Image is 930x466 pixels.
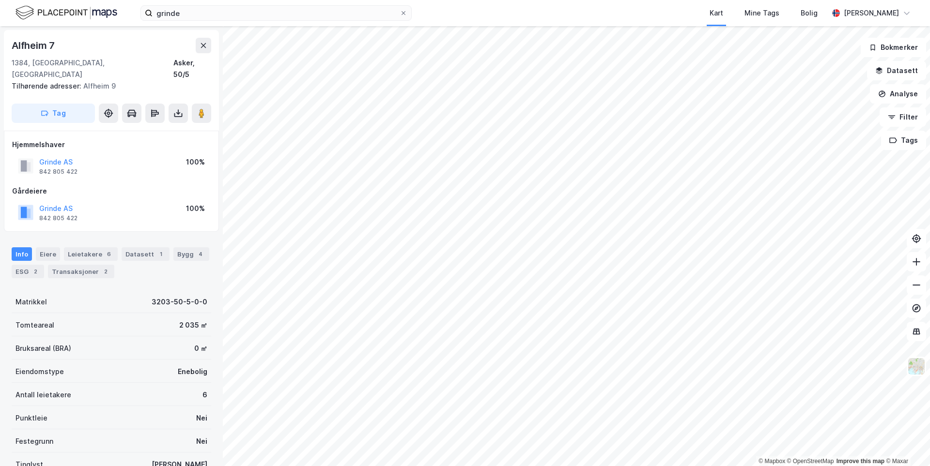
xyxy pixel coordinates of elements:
[15,436,53,447] div: Festegrunn
[202,389,207,401] div: 6
[12,104,95,123] button: Tag
[867,61,926,80] button: Datasett
[179,319,207,331] div: 2 035 ㎡
[194,343,207,354] div: 0 ㎡
[15,389,71,401] div: Antall leietakere
[15,343,71,354] div: Bruksareal (BRA)
[178,366,207,377] div: Enebolig
[15,366,64,377] div: Eiendomstype
[173,57,211,80] div: Asker, 50/5
[39,214,77,222] div: 842 805 422
[881,131,926,150] button: Tags
[12,139,211,150] div: Hjemmelshaver
[801,7,818,19] div: Bolig
[907,357,926,376] img: Z
[196,249,205,259] div: 4
[186,156,205,168] div: 100%
[12,38,57,53] div: Alfheim 7
[710,7,723,19] div: Kart
[15,4,117,21] img: logo.f888ab2527a4732fd821a326f86c7f29.svg
[882,420,930,466] div: Kontrollprogram for chat
[196,412,207,424] div: Nei
[15,296,47,308] div: Matrikkel
[759,458,785,465] a: Mapbox
[15,319,54,331] div: Tomteareal
[787,458,834,465] a: OpenStreetMap
[122,247,170,261] div: Datasett
[844,7,899,19] div: [PERSON_NAME]
[39,168,77,176] div: 842 805 422
[173,247,209,261] div: Bygg
[48,265,114,278] div: Transaksjoner
[156,249,166,259] div: 1
[870,84,926,104] button: Analyse
[861,38,926,57] button: Bokmerker
[12,57,173,80] div: 1384, [GEOGRAPHIC_DATA], [GEOGRAPHIC_DATA]
[882,420,930,466] iframe: Chat Widget
[104,249,114,259] div: 6
[12,185,211,197] div: Gårdeiere
[101,267,110,276] div: 2
[837,458,884,465] a: Improve this map
[12,247,32,261] div: Info
[64,247,118,261] div: Leietakere
[880,107,926,127] button: Filter
[12,265,44,278] div: ESG
[744,7,779,19] div: Mine Tags
[186,203,205,214] div: 100%
[12,82,83,90] span: Tilhørende adresser:
[12,80,203,92] div: Alfheim 9
[36,247,60,261] div: Eiere
[152,296,207,308] div: 3203-50-5-0-0
[31,267,40,276] div: 2
[153,6,400,20] input: Søk på adresse, matrikkel, gårdeiere, leietakere eller personer
[15,412,47,424] div: Punktleie
[196,436,207,447] div: Nei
